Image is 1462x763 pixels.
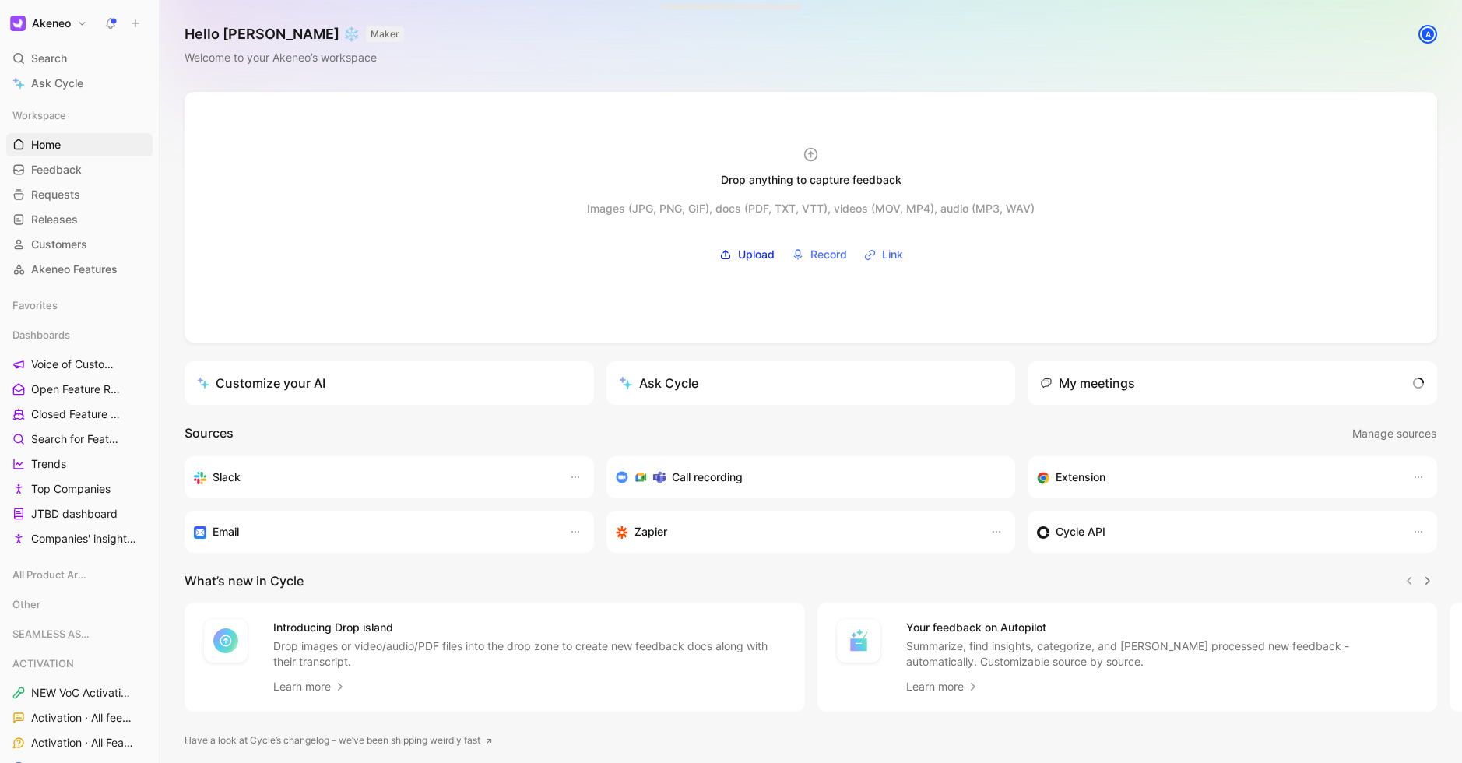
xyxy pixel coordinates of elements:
[31,710,133,726] span: Activation · All feedback
[31,262,118,277] span: Akeneo Features
[1040,374,1135,392] div: My meetings
[185,571,304,590] h2: What’s new in Cycle
[616,468,994,487] div: Record & transcribe meetings from Zoom, Meet & Teams.
[6,427,153,451] a: Search for Feature Requests
[31,237,87,252] span: Customers
[31,506,118,522] span: JTBD dashboard
[12,567,90,582] span: All Product Areas
[6,502,153,526] a: JTBD dashboard
[786,243,852,266] button: Record
[31,187,80,202] span: Requests
[6,622,153,645] div: SEAMLESS ASSET
[6,323,153,550] div: DashboardsVoice of CustomersOpen Feature RequestsClosed Feature RequestsSearch for Feature Reques...
[906,618,1419,637] h4: Your feedback on Autopilot
[31,456,66,472] span: Trends
[31,735,136,751] span: Activation · All Feature Requests
[194,468,554,487] div: Sync your customers, send feedback and get updates in Slack
[6,233,153,256] a: Customers
[1056,522,1105,541] h3: Cycle API
[32,16,71,30] h1: Akeneo
[10,16,26,31] img: Akeneo
[6,47,153,70] div: Search
[366,26,404,42] button: MAKER
[6,652,153,675] div: ACTIVATION
[213,468,241,487] h3: Slack
[31,49,67,68] span: Search
[619,374,698,392] div: Ask Cycle
[6,477,153,501] a: Top Companies
[906,638,1419,670] p: Summarize, find insights, categorize, and [PERSON_NAME] processed new feedback - automatically. C...
[273,618,786,637] h4: Introducing Drop island
[6,208,153,231] a: Releases
[6,731,153,754] a: Activation · All Feature Requests
[1037,468,1397,487] div: Capture feedback from anywhere on the web
[721,171,901,189] div: Drop anything to capture feedback
[6,183,153,206] a: Requests
[12,297,58,313] span: Favorites
[6,72,153,95] a: Ask Cycle
[6,592,153,621] div: Other
[31,357,117,372] span: Voice of Customers
[185,733,493,748] a: Have a look at Cycle’s changelog – we’ve been shipping weirdly fast
[12,327,70,343] span: Dashboards
[882,245,903,264] span: Link
[6,527,153,550] a: Companies' insights (Test [PERSON_NAME])
[6,353,153,376] a: Voice of Customers
[714,243,780,266] label: Upload
[185,48,404,67] div: Welcome to your Akeneo’s workspace
[1351,424,1437,444] button: Manage sources
[606,361,1016,405] button: Ask Cycle
[31,137,61,153] span: Home
[185,25,404,44] h1: Hello [PERSON_NAME] ❄️
[616,522,975,541] div: Capture feedback from thousands of sources with Zapier (survey results, recordings, sheets, etc).
[194,522,554,541] div: Forward emails to your feedback inbox
[12,626,91,642] span: SEAMLESS ASSET
[31,212,78,227] span: Releases
[587,199,1035,218] div: Images (JPG, PNG, GIF), docs (PDF, TXT, VTT), videos (MOV, MP4), audio (MP3, WAV)
[6,622,153,650] div: SEAMLESS ASSET
[6,294,153,317] div: Favorites
[31,531,139,547] span: Companies' insights (Test [PERSON_NAME])
[6,563,153,586] div: All Product Areas
[6,592,153,616] div: Other
[906,677,979,696] a: Learn more
[6,563,153,591] div: All Product Areas
[6,158,153,181] a: Feedback
[197,374,325,392] div: Customize your AI
[6,403,153,426] a: Closed Feature Requests
[6,323,153,346] div: Dashboards
[12,656,74,671] span: ACTIVATION
[31,685,131,701] span: NEW VoC Activation
[6,12,91,34] button: AkeneoAkeneo
[273,677,346,696] a: Learn more
[31,406,122,422] span: Closed Feature Requests
[213,522,239,541] h3: Email
[31,381,121,397] span: Open Feature Requests
[31,431,125,447] span: Search for Feature Requests
[1037,522,1397,541] div: Sync customers & send feedback from custom sources. Get inspired by our favorite use case
[634,522,667,541] h3: Zapier
[6,681,153,705] a: NEW VoC Activation
[273,638,786,670] p: Drop images or video/audio/PDF files into the drop zone to create new feedback docs along with th...
[12,596,40,612] span: Other
[6,706,153,730] a: Activation · All feedback
[185,361,594,405] a: Customize your AI
[6,133,153,156] a: Home
[1056,468,1105,487] h3: Extension
[31,74,83,93] span: Ask Cycle
[1420,26,1436,42] div: A
[185,424,234,444] h2: Sources
[6,258,153,281] a: Akeneo Features
[672,468,743,487] h3: Call recording
[31,481,111,497] span: Top Companies
[12,107,66,123] span: Workspace
[859,243,908,266] button: Link
[6,104,153,127] div: Workspace
[810,245,847,264] span: Record
[6,378,153,401] a: Open Feature Requests
[31,162,82,178] span: Feedback
[1352,424,1436,443] span: Manage sources
[6,452,153,476] a: Trends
